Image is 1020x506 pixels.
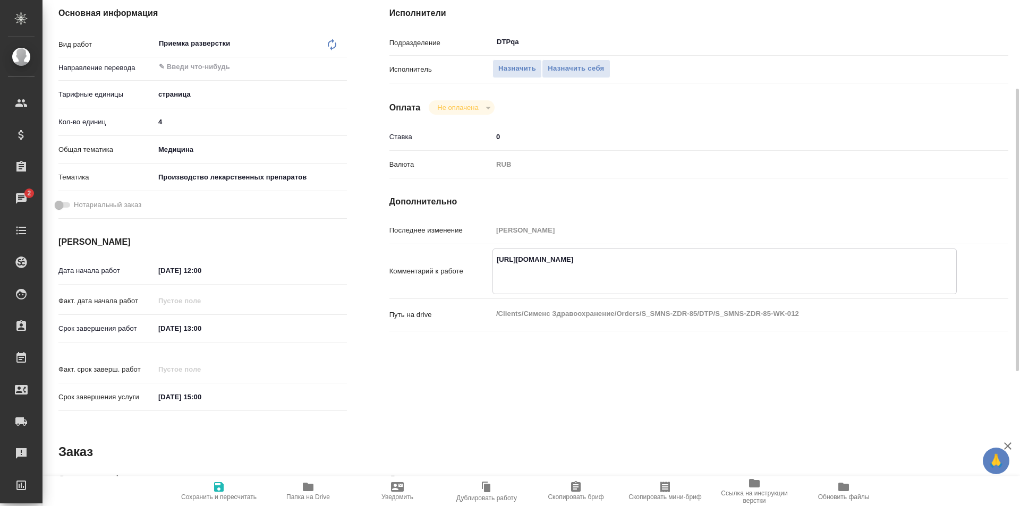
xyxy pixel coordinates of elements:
[951,41,953,43] button: Open
[381,493,413,501] span: Уведомить
[710,476,799,506] button: Ссылка на инструкции верстки
[21,188,37,199] span: 2
[263,476,353,506] button: Папка на Drive
[442,476,531,506] button: Дублировать работу
[58,265,155,276] p: Дата начала работ
[389,132,492,142] p: Ставка
[818,493,870,501] span: Обновить файлы
[983,448,1009,474] button: 🙏
[158,61,308,73] input: ✎ Введи что-нибудь
[548,493,603,501] span: Скопировать бриф
[628,493,701,501] span: Скопировать мини-бриф
[155,114,347,130] input: ✎ Введи что-нибудь
[58,39,155,50] p: Вид работ
[58,392,155,402] p: Срок завершения услуги
[389,195,1008,208] h4: Дополнительно
[389,101,421,114] h4: Оплата
[389,310,492,320] p: Путь на drive
[58,172,155,183] p: Тематика
[286,493,330,501] span: Папка на Drive
[58,89,155,100] p: Тарифные единицы
[492,222,957,238] input: Пустое поле
[492,156,957,174] div: RUB
[155,263,248,278] input: ✎ Введи что-нибудь
[389,64,492,75] p: Исполнитель
[58,323,155,334] p: Срок завершения работ
[493,251,956,290] textarea: [URL][DOMAIN_NAME]
[492,305,957,323] textarea: /Clients/Сименс Здравоохранение/Orders/S_SMNS-ZDR-85/DTP/S_SMNS-ZDR-85-WK-012
[155,293,248,308] input: Пустое поле
[181,493,257,501] span: Сохранить и пересчитать
[620,476,710,506] button: Скопировать мини-бриф
[58,443,93,460] h2: Заказ
[492,129,957,144] input: ✎ Введи что-нибудь
[389,473,1008,486] h4: Дополнительно
[58,364,155,375] p: Факт. срок заверш. работ
[58,144,155,155] p: Общая тематика
[155,141,347,159] div: Медицина
[389,7,1008,20] h4: Исполнители
[58,473,347,486] h4: Основная информация
[716,490,793,504] span: Ссылка на инструкции верстки
[155,389,248,405] input: ✎ Введи что-нибудь
[155,321,248,336] input: ✎ Введи что-нибудь
[389,38,492,48] p: Подразделение
[389,159,492,170] p: Валюта
[58,236,347,248] h4: [PERSON_NAME]
[429,100,494,115] div: Не оплачена
[498,63,536,75] span: Назначить
[3,185,40,212] a: 2
[353,476,442,506] button: Уведомить
[74,200,141,210] span: Нотариальный заказ
[492,59,542,78] button: Назначить
[155,168,347,186] div: Производство лекарственных препаратов
[155,362,248,377] input: Пустое поле
[542,59,610,78] button: Назначить себя
[58,63,155,73] p: Направление перевода
[987,450,1005,472] span: 🙏
[434,103,481,112] button: Не оплачена
[456,494,517,502] span: Дублировать работу
[155,85,347,104] div: страница
[174,476,263,506] button: Сохранить и пересчитать
[799,476,888,506] button: Обновить файлы
[58,117,155,127] p: Кол-во единиц
[548,63,604,75] span: Назначить себя
[58,296,155,306] p: Факт. дата начала работ
[389,225,492,236] p: Последнее изменение
[341,66,343,68] button: Open
[531,476,620,506] button: Скопировать бриф
[58,7,347,20] h4: Основная информация
[389,266,492,277] p: Комментарий к работе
